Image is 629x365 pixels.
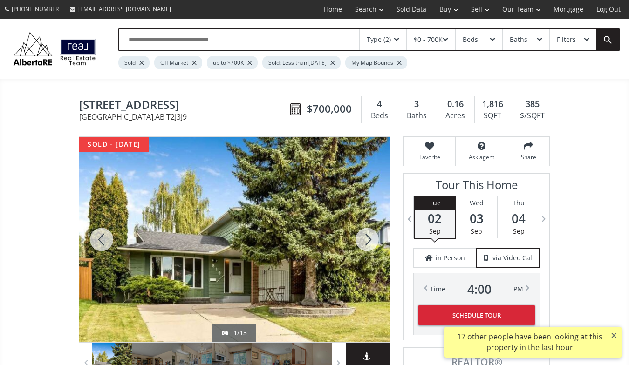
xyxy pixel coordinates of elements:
[366,109,392,123] div: Beds
[512,153,545,161] span: Share
[449,331,610,353] div: 17 other people have been looking at this property in the last hour
[413,178,540,196] h3: Tour This Home
[607,327,622,344] button: ×
[307,101,352,116] span: $700,000
[456,212,497,225] span: 03
[456,196,497,210] div: Wed
[415,212,455,225] span: 02
[492,253,534,263] span: via Video Call
[79,137,390,342] div: 816 Lake Ontario Drive SE Calgary, AB T2J3J9 - Photo 1 of 13
[429,227,441,236] span: Sep
[65,0,176,18] a: [EMAIL_ADDRESS][DOMAIN_NAME]
[460,153,502,161] span: Ask agent
[463,36,478,43] div: Beds
[402,109,431,123] div: Baths
[557,36,576,43] div: Filters
[482,98,503,110] span: 1,816
[207,56,258,69] div: up to $700K
[78,5,171,13] span: [EMAIL_ADDRESS][DOMAIN_NAME]
[345,56,407,69] div: My Map Bounds
[441,98,469,110] div: 0.16
[430,283,523,296] div: Time PM
[516,98,549,110] div: 385
[366,98,392,110] div: 4
[9,30,100,68] img: Logo
[118,56,150,69] div: Sold
[12,5,61,13] span: [PHONE_NUMBER]
[498,196,540,210] div: Thu
[418,305,535,325] button: Schedule Tour
[510,36,527,43] div: Baths
[414,36,443,43] div: $0 - 700K
[262,56,341,69] div: Sold: Less than [DATE]
[498,212,540,225] span: 04
[79,113,286,121] span: [GEOGRAPHIC_DATA] , AB T2J3J9
[467,283,492,296] span: 4 : 00
[415,196,455,210] div: Tue
[154,56,202,69] div: Off Market
[367,36,391,43] div: Type (2)
[441,109,469,123] div: Acres
[409,153,451,161] span: Favorite
[479,109,506,123] div: SQFT
[222,328,247,338] div: 1/13
[79,99,286,113] span: 816 Lake Ontario Drive SE
[436,253,465,263] span: in Person
[513,227,525,236] span: Sep
[516,109,549,123] div: $/SQFT
[471,227,482,236] span: Sep
[79,137,149,152] div: sold - [DATE]
[402,98,431,110] div: 3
